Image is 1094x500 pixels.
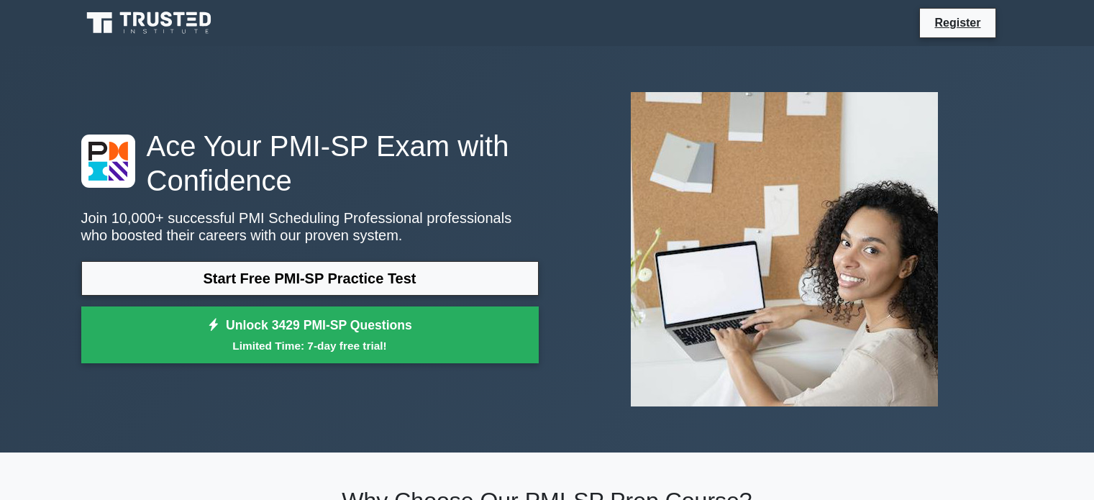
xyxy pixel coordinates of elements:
[81,209,539,244] p: Join 10,000+ successful PMI Scheduling Professional professionals who boosted their careers with ...
[81,261,539,296] a: Start Free PMI-SP Practice Test
[99,337,521,354] small: Limited Time: 7-day free trial!
[81,306,539,364] a: Unlock 3429 PMI-SP QuestionsLimited Time: 7-day free trial!
[81,129,539,198] h1: Ace Your PMI-SP Exam with Confidence
[926,14,989,32] a: Register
